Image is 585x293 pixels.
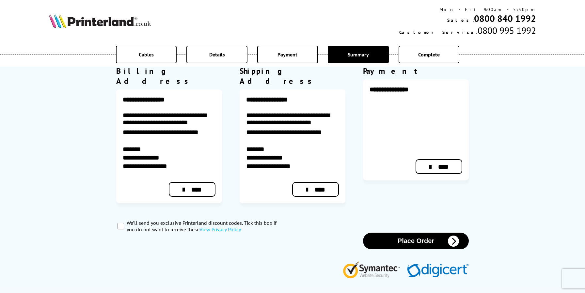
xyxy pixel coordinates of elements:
span: Sales: [447,17,474,23]
span: Details [209,51,225,58]
div: Billing Address [116,66,222,86]
img: Symantec Website Security [343,260,404,278]
img: Printerland Logo [49,14,151,28]
span: Payment [277,51,297,58]
div: Shipping Address [240,66,345,86]
a: modal_privacy [199,226,241,233]
label: We’ll send you exclusive Printerland discount codes. Tick this box if you do not want to receive ... [127,220,285,233]
span: Complete [418,51,440,58]
a: 0800 840 1992 [474,12,536,24]
span: Customer Service: [399,29,478,35]
span: 0800 995 1992 [478,24,536,37]
button: Place Order [363,233,469,249]
div: Mon - Fri 9:00am - 5:30pm [399,7,536,12]
div: Payment [363,66,469,76]
span: Summary [348,51,369,58]
span: Cables [139,51,154,58]
img: Digicert [407,264,469,278]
